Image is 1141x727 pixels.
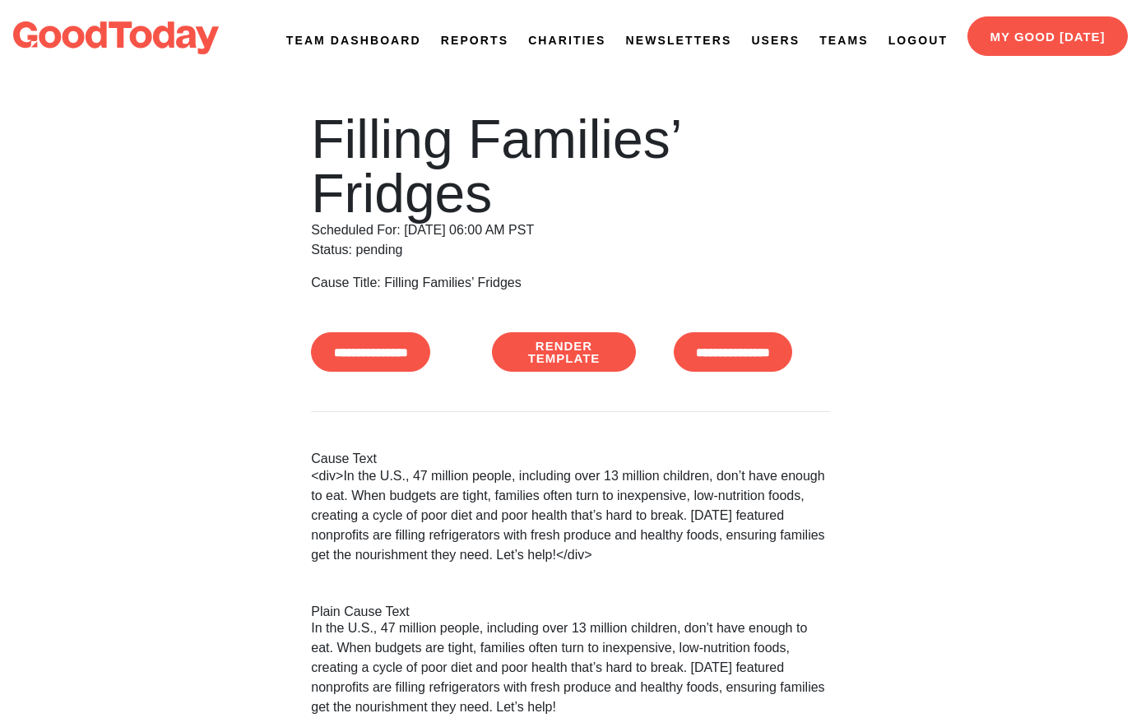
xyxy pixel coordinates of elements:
a: Team Dashboard [286,32,421,49]
a: My Good [DATE] [967,16,1128,56]
img: logo-dark-da6b47b19159aada33782b937e4e11ca563a98e0ec6b0b8896e274de7198bfd4.svg [13,21,219,54]
h2: Plain Cause Text [311,604,830,619]
a: Logout [888,32,948,49]
a: Teams [819,32,869,49]
a: Users [751,32,800,49]
h1: Filling Families’ Fridges [311,112,830,220]
div: Scheduled For: [DATE] 06:00 AM PST Status: pending [311,112,830,260]
a: Reports [441,32,508,49]
a: Charities [528,32,605,49]
a: Newsletters [626,32,732,49]
div: Cause Title: Filling Families’ Fridges [311,273,830,293]
h2: Cause Text [311,451,830,466]
a: Render Template [492,332,635,372]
